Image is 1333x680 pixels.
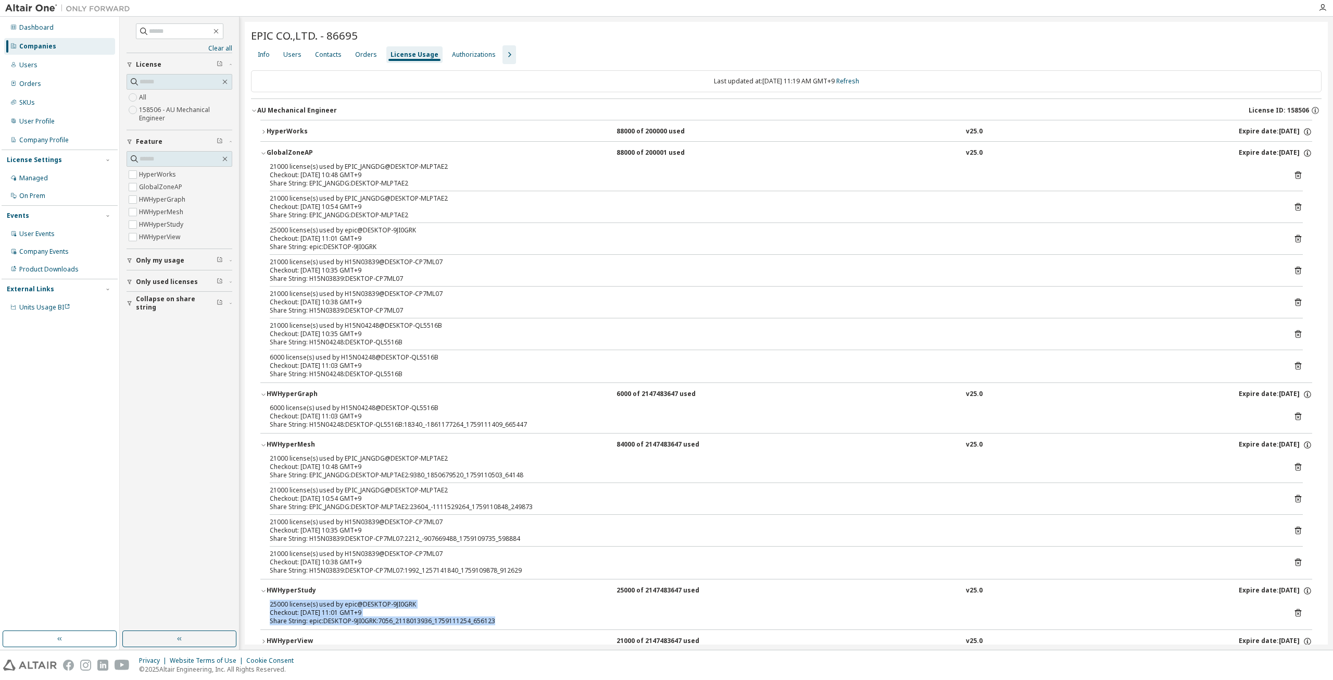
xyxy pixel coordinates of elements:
div: Checkout: [DATE] 11:03 GMT+9 [270,412,1278,421]
div: 21000 license(s) used by H15N03839@DESKTOP-CP7ML07 [270,518,1278,526]
div: Checkout: [DATE] 10:48 GMT+9 [270,463,1278,471]
div: Checkout: [DATE] 10:54 GMT+9 [270,494,1278,503]
label: 158506 - AU Mechanical Engineer [139,104,232,125]
div: SKUs [19,98,35,107]
button: Only used licenses [127,270,232,293]
button: Collapse on share string [127,292,232,315]
div: Share String: epic:DESKTOP-9JI0GRK:7056_2118013936_1759111254_656123 [270,617,1278,625]
div: 21000 of 2147483647 used [617,637,710,646]
div: Share String: H15N03839:DESKTOP-CP7ML07:1992_1257141840_1759109878_912629 [270,566,1278,575]
div: Orders [355,51,377,59]
div: Expire date: [DATE] [1239,637,1312,646]
div: Events [7,212,29,220]
label: HWHyperGraph [139,193,187,206]
button: License [127,53,232,76]
img: Altair One [5,3,135,14]
img: linkedin.svg [97,660,108,671]
span: Feature [136,138,162,146]
div: Expire date: [DATE] [1239,127,1312,137]
div: Cookie Consent [246,657,300,665]
label: All [139,91,148,104]
div: 21000 license(s) used by H15N03839@DESKTOP-CP7ML07 [270,550,1278,558]
span: Only used licenses [136,278,198,286]
div: Share String: H15N03839:DESKTOP-CP7ML07 [270,306,1278,315]
div: Share String: EPIC_JANGDG:DESKTOP-MLPTAE2 [270,211,1278,219]
div: 6000 of 2147483647 used [617,390,710,399]
div: Share String: H15N03839:DESKTOP-CP7ML07:2212_-907669488_1759109735_598884 [270,535,1278,543]
div: HyperWorks [267,127,360,137]
div: GlobalZoneAP [267,149,360,158]
button: Only my usage [127,249,232,272]
div: 6000 license(s) used by H15N04248@DESKTOP-QL5516B [270,353,1278,362]
div: v25.0 [966,127,983,137]
div: Users [19,61,37,69]
div: Info [258,51,270,59]
img: instagram.svg [80,660,91,671]
div: Dashboard [19,23,54,32]
div: HWHyperMesh [267,440,360,450]
div: Users [283,51,301,59]
p: © 2025 Altair Engineering, Inc. All Rights Reserved. [139,665,300,674]
div: Checkout: [DATE] 11:01 GMT+9 [270,234,1278,243]
div: User Profile [19,117,55,126]
span: Only my usage [136,256,184,265]
div: Checkout: [DATE] 11:01 GMT+9 [270,609,1278,617]
button: GlobalZoneAP88000 of 200001 usedv25.0Expire date:[DATE] [260,142,1312,165]
div: v25.0 [966,390,983,399]
button: AU Mechanical EngineerLicense ID: 158506 [251,99,1322,122]
span: Units Usage BI [19,303,70,312]
div: Expire date: [DATE] [1239,586,1312,596]
div: v25.0 [966,440,983,450]
button: HyperWorks88000 of 200000 usedv25.0Expire date:[DATE] [260,120,1312,143]
div: Expire date: [DATE] [1239,149,1312,158]
span: License [136,60,161,69]
div: v25.0 [966,586,983,596]
button: HWHyperView21000 of 2147483647 usedv25.0Expire date:[DATE] [260,630,1312,653]
div: Website Terms of Use [170,657,246,665]
div: 25000 license(s) used by epic@DESKTOP-9JI0GRK [270,600,1278,609]
div: HWHyperView [267,637,360,646]
div: AU Mechanical Engineer [257,106,337,115]
span: Clear filter [217,299,223,307]
div: HWHyperStudy [267,586,360,596]
div: 88000 of 200000 used [617,127,710,137]
div: Checkout: [DATE] 10:38 GMT+9 [270,298,1278,306]
button: Feature [127,130,232,153]
div: 21000 license(s) used by EPIC_JANGDG@DESKTOP-MLPTAE2 [270,163,1278,171]
label: HyperWorks [139,168,178,181]
span: Clear filter [217,256,223,265]
div: Share String: H15N03839:DESKTOP-CP7ML07 [270,275,1278,283]
span: EPIC CO.,LTD. - 86695 [251,28,358,43]
img: altair_logo.svg [3,660,57,671]
div: Share String: epic:DESKTOP-9JI0GRK [270,243,1278,251]
div: Share String: H15N04248:DESKTOP-QL5516B [270,338,1278,347]
div: 21000 license(s) used by H15N03839@DESKTOP-CP7ML07 [270,258,1278,266]
div: Company Profile [19,136,69,144]
div: Share String: EPIC_JANGDG:DESKTOP-MLPTAE2:23604_-1111529264_1759110848_249873 [270,503,1278,511]
div: 21000 license(s) used by H15N04248@DESKTOP-QL5516B [270,322,1278,330]
div: 21000 license(s) used by H15N03839@DESKTOP-CP7ML07 [270,290,1278,298]
label: HWHyperView [139,231,182,243]
div: 21000 license(s) used by EPIC_JANGDG@DESKTOP-MLPTAE2 [270,486,1278,494]
a: Clear all [127,44,232,53]
span: License ID: 158506 [1249,106,1309,115]
div: Expire date: [DATE] [1239,440,1312,450]
div: 25000 of 2147483647 used [617,586,710,596]
span: Collapse on share string [136,295,217,312]
span: Clear filter [217,138,223,146]
div: 21000 license(s) used by EPIC_JANGDG@DESKTOP-MLPTAE2 [270,194,1278,203]
div: Managed [19,174,48,182]
label: HWHyperStudy [139,218,185,231]
label: HWHyperMesh [139,206,185,218]
div: Orders [19,80,41,88]
div: Expire date: [DATE] [1239,390,1312,399]
div: Checkout: [DATE] 11:03 GMT+9 [270,362,1278,370]
div: 88000 of 200001 used [617,149,710,158]
button: HWHyperMesh84000 of 2147483647 usedv25.0Expire date:[DATE] [260,434,1312,456]
button: HWHyperGraph6000 of 2147483647 usedv25.0Expire date:[DATE] [260,383,1312,406]
div: 25000 license(s) used by epic@DESKTOP-9JI0GRK [270,226,1278,234]
div: Checkout: [DATE] 10:35 GMT+9 [270,330,1278,338]
a: Refresh [836,77,859,85]
div: 84000 of 2147483647 used [617,440,710,450]
div: Product Downloads [19,265,79,274]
